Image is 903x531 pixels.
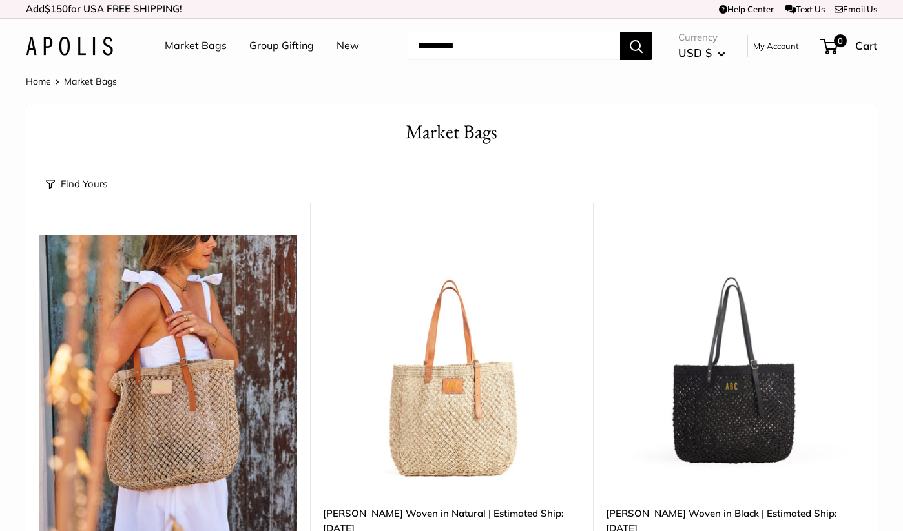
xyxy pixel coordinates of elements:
[753,38,799,54] a: My Account
[678,43,725,63] button: USD $
[45,3,68,15] span: $150
[249,36,314,56] a: Group Gifting
[620,32,652,60] button: Search
[678,46,712,59] span: USD $
[165,36,227,56] a: Market Bags
[408,32,620,60] input: Search...
[323,235,581,493] a: Mercado Woven in Natural | Estimated Ship: Oct. 12thMercado Woven in Natural | Estimated Ship: Oc...
[26,76,51,87] a: Home
[46,175,107,193] button: Find Yours
[26,37,113,56] img: Apolis
[606,235,864,493] img: Mercado Woven in Black | Estimated Ship: Oct. 19th
[337,36,359,56] a: New
[26,73,117,90] nav: Breadcrumb
[46,118,857,146] h1: Market Bags
[835,4,877,14] a: Email Us
[834,34,847,47] span: 0
[719,4,774,14] a: Help Center
[822,36,877,56] a: 0 Cart
[855,39,877,52] span: Cart
[64,76,117,87] span: Market Bags
[785,4,825,14] a: Text Us
[323,235,581,493] img: Mercado Woven in Natural | Estimated Ship: Oct. 12th
[606,235,864,493] a: Mercado Woven in Black | Estimated Ship: Oct. 19thMercado Woven in Black | Estimated Ship: Oct. 19th
[678,28,725,47] span: Currency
